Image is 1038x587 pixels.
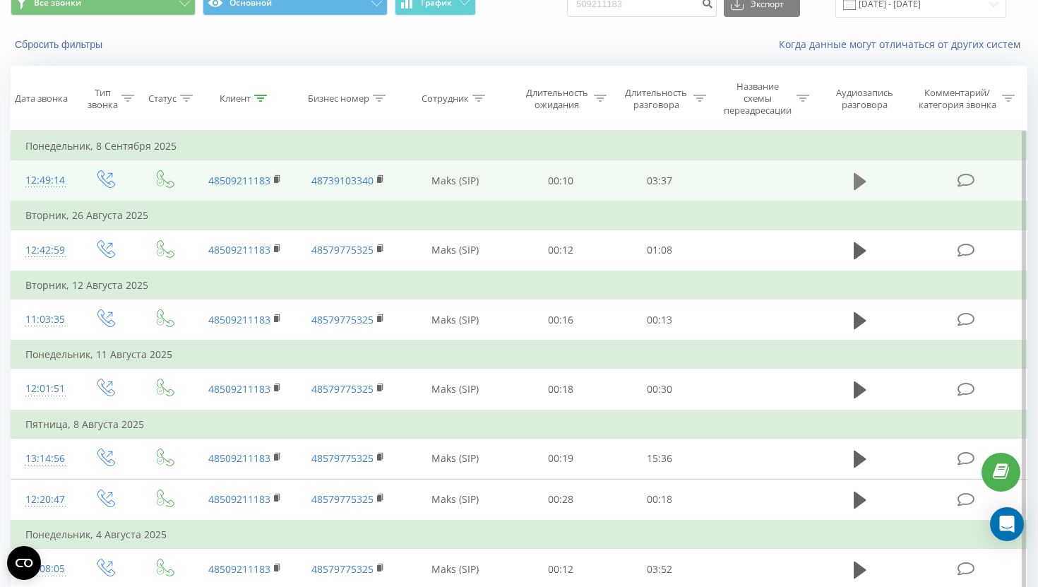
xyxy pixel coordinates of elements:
[220,93,251,105] div: Клиент
[311,313,374,326] a: 48579775325
[610,479,709,521] td: 00:18
[400,300,511,341] td: Maks (SIP)
[208,562,270,576] a: 48509211183
[7,546,41,580] button: Open CMP widget
[208,174,270,187] a: 48509211183
[610,369,709,410] td: 00:30
[311,492,374,506] a: 48579775325
[400,369,511,410] td: Maks (SIP)
[11,201,1027,230] td: Вторник, 26 Августа 2025
[400,160,511,202] td: Maks (SIP)
[610,160,709,202] td: 03:37
[208,313,270,326] a: 48509211183
[25,486,60,514] div: 12:20:47
[148,93,177,105] div: Статус
[208,451,270,465] a: 48509211183
[11,271,1027,300] td: Вторник, 12 Августа 2025
[311,562,374,576] a: 48579775325
[610,438,709,479] td: 15:36
[25,237,60,264] div: 12:42:59
[311,243,374,256] a: 48579775325
[311,451,374,465] a: 48579775325
[25,375,60,403] div: 12:01:51
[11,521,1027,549] td: Понедельник, 4 Августа 2025
[311,174,374,187] a: 48739103340
[208,492,270,506] a: 48509211183
[511,369,609,410] td: 00:18
[422,93,469,105] div: Сотрудник
[25,167,60,194] div: 12:49:14
[311,382,374,396] a: 48579775325
[524,87,591,111] div: Длительность ожидания
[308,93,369,105] div: Бизнес номер
[11,340,1027,369] td: Понедельник, 11 Августа 2025
[511,479,609,521] td: 00:28
[511,300,609,341] td: 00:16
[722,81,793,117] div: Название схемы переадресации
[610,230,709,271] td: 01:08
[208,382,270,396] a: 48509211183
[400,479,511,521] td: Maks (SIP)
[25,306,60,333] div: 11:03:35
[511,160,609,202] td: 00:10
[400,230,511,271] td: Maks (SIP)
[623,87,690,111] div: Длительность разговора
[11,132,1027,160] td: Понедельник, 8 Сентября 2025
[11,410,1027,439] td: Пятница, 8 Августа 2025
[610,300,709,341] td: 00:13
[15,93,68,105] div: Дата звонка
[779,37,1027,51] a: Когда данные могут отличаться от других систем
[11,38,109,51] button: Сбросить фильтры
[25,555,60,583] div: 16:08:05
[990,507,1024,541] div: Open Intercom Messenger
[916,87,998,111] div: Комментарий/категория звонка
[400,438,511,479] td: Maks (SIP)
[25,445,60,473] div: 13:14:56
[208,243,270,256] a: 48509211183
[825,87,905,111] div: Аудиозапись разговора
[511,438,609,479] td: 00:19
[87,87,118,111] div: Тип звонка
[511,230,609,271] td: 00:12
